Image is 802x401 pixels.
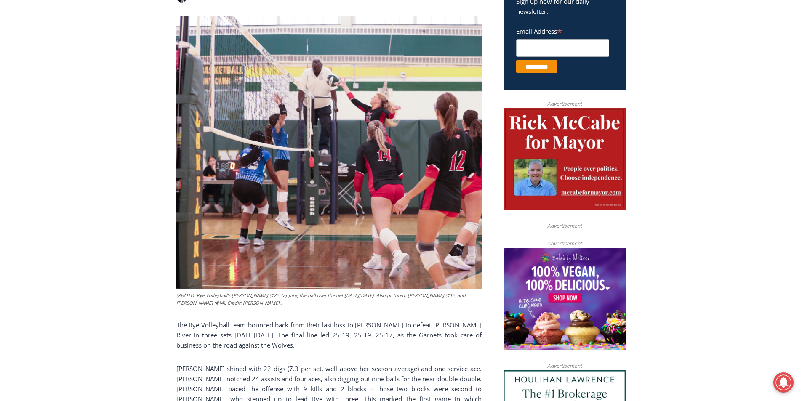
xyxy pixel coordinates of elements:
[539,362,590,370] span: Advertisement
[504,108,626,210] img: McCabe for Mayor
[504,248,626,350] img: Baked by Melissa
[202,82,408,105] a: Intern @ [DOMAIN_NAME]
[539,239,590,247] span: Advertisement
[176,292,482,306] figcaption: (PHOTO: Rye Volleyball’s [PERSON_NAME] (#22) tapping the ball over the net [DATE][DATE]. Also pic...
[220,84,390,103] span: Intern @ [DOMAIN_NAME]
[213,0,398,82] div: "[PERSON_NAME] and I covered the [DATE] Parade, which was a really eye opening experience as I ha...
[516,23,609,38] label: Email Address
[176,320,482,350] p: The Rye Volleyball team bounced back from their last loss to [PERSON_NAME] to defeat [PERSON_NAME...
[176,16,482,289] img: (PHOTO: Rye Volleyball's Olivia Lewis (#22) tapping the ball over the net on Saturday, September ...
[539,222,590,230] span: Advertisement
[539,100,590,108] span: Advertisement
